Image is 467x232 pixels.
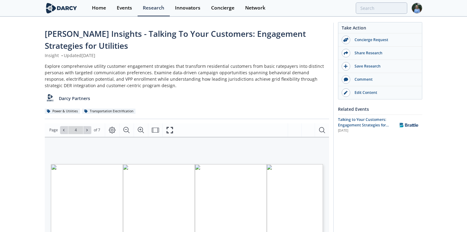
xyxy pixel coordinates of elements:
div: Edit Content [350,90,419,95]
div: Events [117,6,132,10]
div: Comment [350,77,419,82]
span: Talking to Your Customers: Engagement Strategies for Utilities [338,117,389,133]
img: logo-wide.svg [45,3,78,14]
div: Network [245,6,265,10]
img: The Brattle Group [397,120,421,130]
div: Explore comprehensive utility customer engagement strategies that transform residential customers... [45,63,329,89]
p: Darcy Partners [59,95,90,102]
a: Edit Content [338,86,422,99]
span: [PERSON_NAME] Insights - Talking To Your Customers: Engagement Strategies for Utilities [45,28,306,51]
div: Home [92,6,106,10]
input: Advanced Search [356,2,407,14]
div: Transportation Electrification [82,109,135,114]
div: Insight Updated [DATE] [45,52,329,59]
div: Concierge [211,6,234,10]
span: • [60,52,64,58]
img: Profile [412,3,422,14]
div: [DATE] [338,128,392,133]
div: Innovators [175,6,200,10]
div: Related Events [338,104,422,114]
a: Talking to Your Customers: Engagement Strategies for Utilities [DATE] The Brattle Group [338,117,422,133]
div: Research [143,6,164,10]
div: Concierge Request [350,37,419,43]
div: Share Research [350,50,419,56]
div: Power & Utilities [45,109,80,114]
div: Take Action [338,25,422,33]
iframe: chat widget [441,207,461,226]
div: Save Research [350,64,419,69]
